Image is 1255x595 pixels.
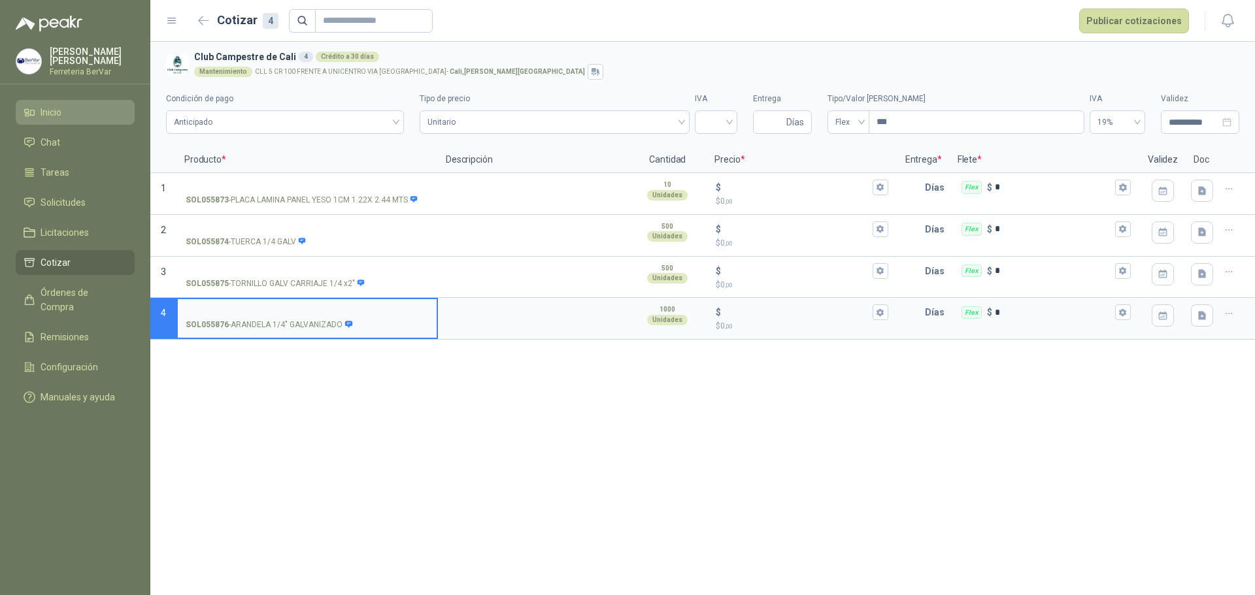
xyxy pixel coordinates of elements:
img: Logo peakr [16,16,82,31]
span: Unitario [427,112,682,132]
span: 3 [161,266,166,277]
p: $ [716,305,721,319]
div: Crédito a 30 días [316,52,379,62]
p: Días [925,216,950,242]
p: Doc [1186,147,1218,173]
p: Precio [707,147,897,173]
button: Flex $ [1115,221,1131,237]
button: Publicar cotizaciones [1079,8,1189,33]
input: $$0,00 [724,224,869,234]
div: Flex [962,265,982,278]
strong: SOL055876 [186,319,229,331]
p: CLL 5 CR 100 FRENTE A UNICENTRO VIA [GEOGRAPHIC_DATA] - [255,69,585,75]
strong: Cali , [PERSON_NAME][GEOGRAPHIC_DATA] [450,68,585,75]
p: $ [987,222,992,236]
p: - TORNILLO GALV CARRIAJE 1/4 x2" [186,278,365,290]
label: IVA [695,93,737,105]
a: Configuración [16,355,135,379]
label: Entrega [753,93,812,105]
p: $ [987,305,992,319]
button: $$0,00 [873,263,888,279]
label: Condición de pago [166,93,404,105]
p: - ARANDELA 1/4" GALVANIZADO [186,319,353,331]
span: Remisiones [41,330,89,344]
span: Flex [835,112,862,132]
span: ,00 [725,240,733,247]
input: $$0,00 [724,182,869,192]
input: SOL055875-TORNILLO GALV CARRIAJE 1/4 x2" [186,266,429,276]
div: Unidades [647,231,688,242]
span: ,00 [725,281,733,289]
span: 0 [720,238,733,248]
p: Días [925,258,950,284]
p: Días [925,299,950,325]
p: $ [716,264,721,278]
input: $$0,00 [724,266,869,276]
span: Manuales y ayuda [41,390,115,404]
img: Company Logo [166,54,189,76]
span: 1 [161,183,166,193]
input: Flex $ [995,224,1113,234]
span: 2 [161,225,166,235]
p: Días [925,174,950,201]
span: 4 [161,308,166,318]
input: $$0,00 [724,308,869,317]
span: Chat [41,135,60,150]
div: Mantenimiento [194,67,252,77]
strong: SOL055874 [186,236,229,248]
div: Unidades [647,315,688,325]
p: 1000 [660,304,675,315]
a: Tareas [16,160,135,185]
strong: SOL055875 [186,278,229,290]
p: $ [716,237,888,249]
p: Descripción [438,147,628,173]
span: 0 [720,197,733,206]
span: 0 [720,280,733,289]
input: Flex $ [995,266,1113,276]
button: $$0,00 [873,180,888,195]
button: Flex $ [1115,263,1131,279]
p: $ [716,195,888,208]
p: $ [716,279,888,291]
button: Flex $ [1115,180,1131,195]
span: Tareas [41,165,69,180]
strong: SOL055873 [186,194,229,206]
label: Tipo/Valor [PERSON_NAME] [828,93,1084,105]
a: Inicio [16,100,135,125]
p: Producto [176,147,438,173]
button: Flex $ [1115,304,1131,320]
label: Tipo de precio [420,93,690,105]
p: $ [716,180,721,195]
p: $ [716,222,721,236]
img: Company Logo [16,49,41,74]
div: Flex [962,181,982,194]
span: Días [786,111,804,133]
p: Ferreteria BerVar [50,68,135,76]
input: SOL055873-PLACA LAMINA PANEL YESO 1CM 1.22X 2.44 MTS [186,183,429,193]
button: $$0,00 [873,221,888,237]
span: Inicio [41,105,61,120]
a: Licitaciones [16,220,135,245]
p: - TUERCA 1/4 GALV [186,236,307,248]
p: - PLACA LAMINA PANEL YESO 1CM 1.22X 2.44 MTS [186,194,418,206]
p: $ [716,320,888,332]
p: [PERSON_NAME] [PERSON_NAME] [50,47,135,65]
div: Unidades [647,273,688,283]
span: Licitaciones [41,225,89,240]
a: Remisiones [16,325,135,349]
span: 0 [720,321,733,330]
span: Órdenes de Compra [41,285,122,314]
a: Manuales y ayuda [16,385,135,410]
div: Unidades [647,190,688,201]
span: Solicitudes [41,195,86,210]
input: Flex $ [995,182,1113,192]
span: ,00 [725,323,733,330]
label: IVA [1090,93,1145,105]
div: Flex [962,306,982,319]
p: Validez [1140,147,1186,173]
label: Validez [1161,93,1239,105]
div: Flex [962,223,982,236]
span: Cotizar [41,255,71,270]
a: Chat [16,130,135,155]
span: 19% [1097,112,1137,132]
